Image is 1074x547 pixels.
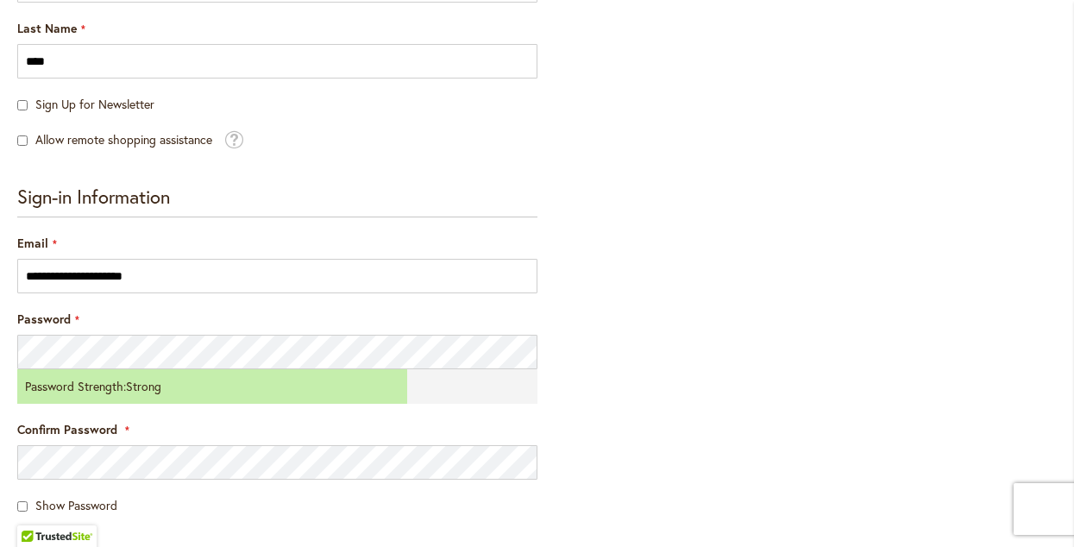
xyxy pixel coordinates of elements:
span: Email [17,235,48,251]
div: Password Strength: [17,369,537,404]
span: Strong [126,378,161,394]
span: Sign-in Information [17,184,170,209]
span: Confirm Password [17,421,117,437]
span: Allow remote shopping assistance [35,131,212,148]
span: Last Name [17,20,77,36]
span: Show Password [35,497,117,513]
iframe: Launch Accessibility Center [13,486,61,534]
span: Sign Up for Newsletter [35,96,154,112]
span: Password [17,311,71,327]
